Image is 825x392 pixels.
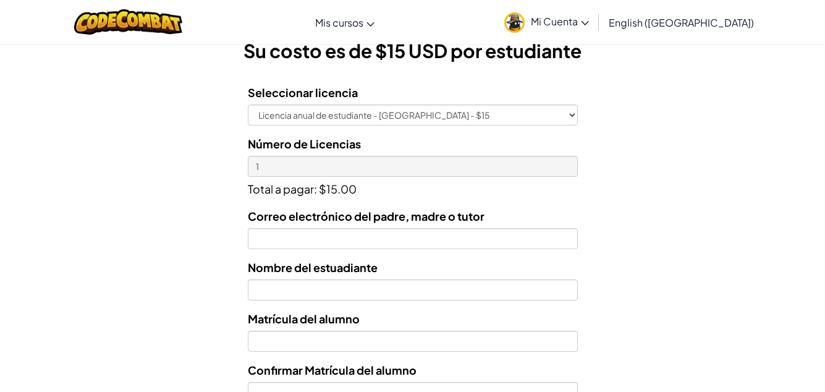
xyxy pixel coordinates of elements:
label: Confirmar Matrícula del alumno [248,361,417,379]
span: English ([GEOGRAPHIC_DATA]) [609,16,754,29]
a: Mi Cuenta [498,2,595,41]
label: Número de Licencias [248,135,361,153]
a: Mis cursos [309,6,381,39]
a: English ([GEOGRAPHIC_DATA]) [603,6,760,39]
label: Nombre del estuadiante [248,258,378,276]
label: Matrícula del alumno [248,310,360,328]
label: Seleccionar licencia [248,83,358,101]
label: Correo electrónico del padre, madre o tutor [248,207,484,225]
span: Mis cursos [315,16,363,29]
img: avatar [504,12,525,33]
p: Total a pagar: $15.00 [248,177,578,198]
span: Mi Cuenta [531,15,589,28]
img: Logotipo de CodeCombat [74,9,182,35]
